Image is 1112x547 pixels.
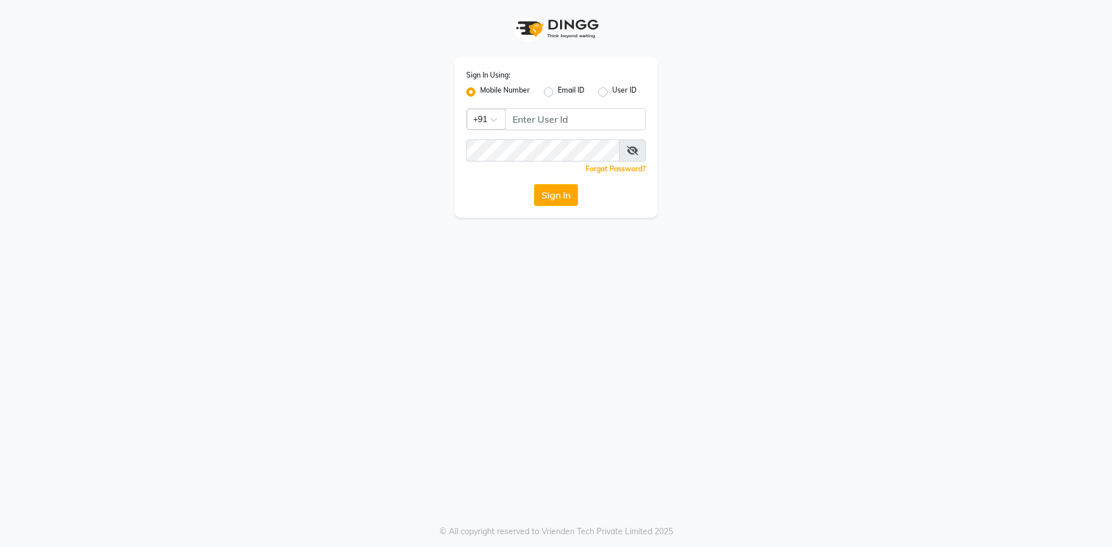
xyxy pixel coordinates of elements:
label: User ID [612,85,637,99]
a: Forgot Password? [586,164,646,173]
img: logo1.svg [510,12,602,46]
button: Sign In [534,184,578,206]
label: Sign In Using: [466,70,510,80]
input: Username [505,108,646,130]
label: Email ID [558,85,584,99]
label: Mobile Number [480,85,530,99]
input: Username [466,139,620,161]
